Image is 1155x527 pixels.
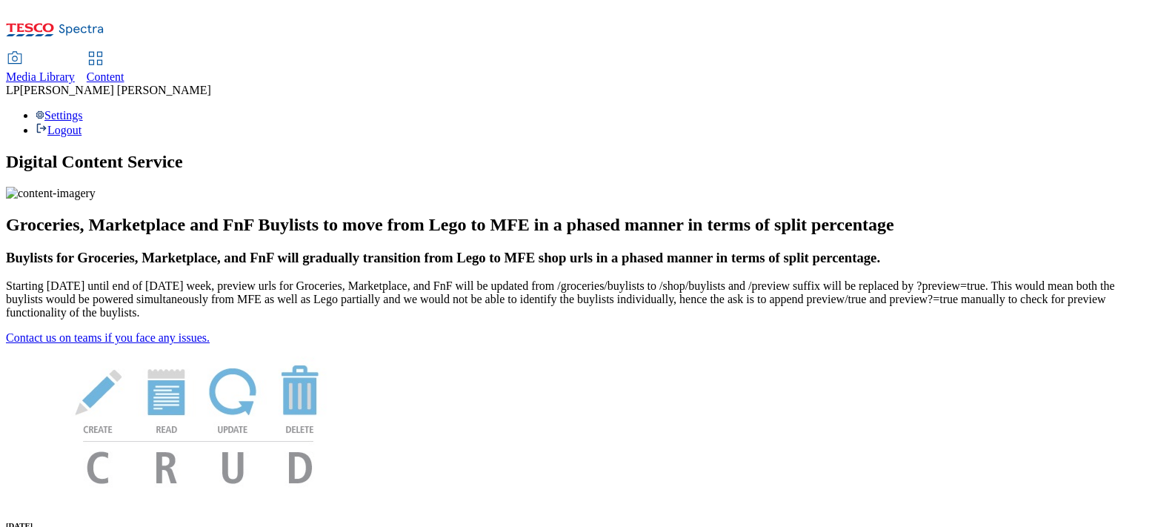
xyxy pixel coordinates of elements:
a: Settings [36,109,83,122]
img: content-imagery [6,187,96,200]
p: Starting [DATE] until end of [DATE] week, preview urls for Groceries, Marketplace, and FnF will b... [6,279,1149,319]
span: LP [6,84,20,96]
a: Content [87,53,124,84]
span: Content [87,70,124,83]
a: Logout [36,124,81,136]
img: News Image [6,345,391,500]
span: Media Library [6,70,75,83]
h3: Buylists for Groceries, Marketplace, and FnF will gradually transition from Lego to MFE shop urls... [6,250,1149,266]
h2: Groceries, Marketplace and FnF Buylists to move from Lego to MFE in a phased manner in terms of s... [6,215,1149,235]
h1: Digital Content Service [6,152,1149,172]
span: [PERSON_NAME] [PERSON_NAME] [20,84,211,96]
a: Contact us on teams if you face any issues. [6,331,210,344]
a: Media Library [6,53,75,84]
